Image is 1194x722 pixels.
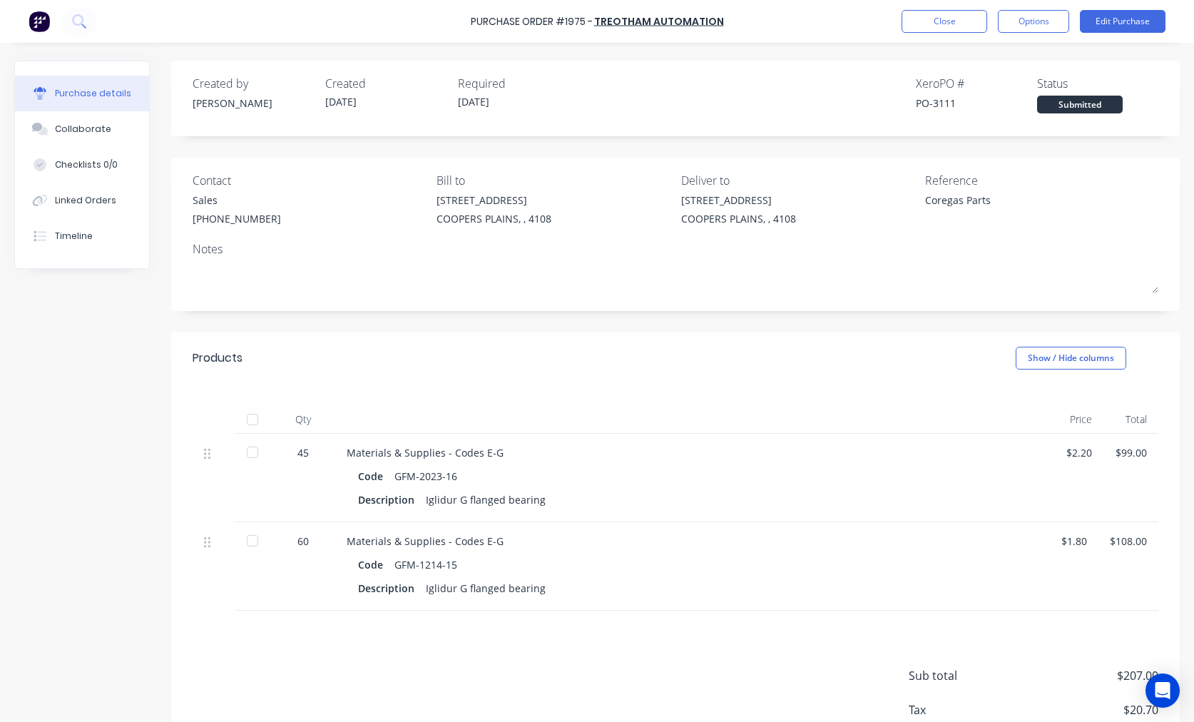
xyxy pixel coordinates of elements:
[15,111,149,147] button: Collaborate
[193,350,243,367] div: Products
[1016,667,1158,684] span: $207.00
[909,667,1016,684] span: Sub total
[55,123,111,136] div: Collaborate
[916,75,1037,92] div: Xero PO #
[358,489,426,510] div: Description
[394,466,457,487] div: GFM-2023-16
[1080,10,1165,33] button: Edit Purchase
[15,147,149,183] button: Checklists 0/0
[193,193,281,208] div: Sales
[271,405,335,434] div: Qty
[1037,75,1158,92] div: Status
[55,194,116,207] div: Linked Orders
[193,96,314,111] div: [PERSON_NAME]
[1060,534,1087,549] div: $1.80
[681,211,796,226] div: COOPERS PLAINS, , 4108
[458,75,579,92] div: Required
[1048,405,1103,434] div: Price
[282,445,324,460] div: 45
[902,10,987,33] button: Close
[15,76,149,111] button: Purchase details
[681,193,796,208] div: [STREET_ADDRESS]
[1115,445,1147,460] div: $99.00
[29,11,50,32] img: Factory
[282,534,324,549] div: 60
[1016,347,1126,370] button: Show / Hide columns
[193,75,314,92] div: Created by
[594,14,724,29] a: Treotham Automation
[1110,534,1147,549] div: $108.00
[358,466,394,487] div: Code
[426,489,546,510] div: Iglidur G flanged bearing
[1103,405,1158,434] div: Total
[437,211,551,226] div: COOPERS PLAINS, , 4108
[55,230,93,243] div: Timeline
[394,554,457,575] div: GFM-1214-15
[916,96,1037,111] div: PO-3111
[15,183,149,218] button: Linked Orders
[15,218,149,254] button: Timeline
[1016,701,1158,718] span: $20.70
[193,240,1158,258] div: Notes
[1037,96,1123,113] div: Submitted
[1060,445,1092,460] div: $2.20
[347,534,1037,549] div: Materials & Supplies - Codes E-G
[471,14,593,29] div: Purchase Order #1975 -
[998,10,1069,33] button: Options
[193,211,281,226] div: [PHONE_NUMBER]
[909,701,1016,718] span: Tax
[437,172,670,189] div: Bill to
[325,75,447,92] div: Created
[925,193,1103,225] textarea: Coregas Parts
[55,158,118,171] div: Checklists 0/0
[358,554,394,575] div: Code
[437,193,551,208] div: [STREET_ADDRESS]
[358,578,426,599] div: Description
[347,445,1037,460] div: Materials & Supplies - Codes E-G
[1145,673,1180,708] div: Open Intercom Messenger
[55,87,131,100] div: Purchase details
[681,172,914,189] div: Deliver to
[426,578,546,599] div: Iglidur G flanged bearing
[193,172,426,189] div: Contact
[925,172,1158,189] div: Reference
